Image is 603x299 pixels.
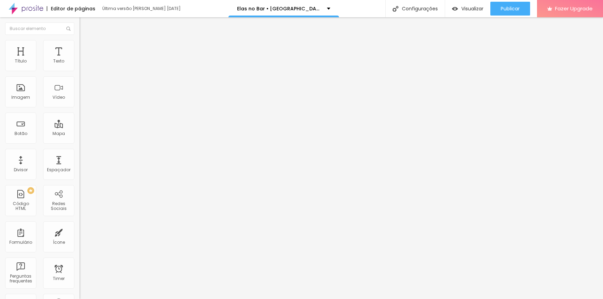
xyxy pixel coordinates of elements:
[5,22,74,35] input: Buscar elemento
[47,6,95,11] div: Editor de páginas
[452,6,458,12] img: view-1.svg
[9,240,32,245] div: Formulário
[102,7,182,11] div: Última versão [PERSON_NAME] [DATE]
[47,167,70,172] div: Espaçador
[53,240,65,245] div: Ícone
[14,167,28,172] div: Divisor
[393,6,398,12] img: Icone
[66,27,70,31] img: Icone
[45,201,72,211] div: Redes Sociais
[15,131,27,136] div: Botão
[53,95,65,100] div: Vídeo
[7,274,34,284] div: Perguntas frequentes
[79,17,603,299] iframe: Editor
[501,6,520,11] span: Publicar
[15,59,27,64] div: Título
[7,201,34,211] div: Código HTML
[445,2,490,16] button: Visualizar
[11,95,30,100] div: Imagem
[461,6,483,11] span: Visualizar
[53,276,65,281] div: Timer
[53,59,64,64] div: Texto
[555,6,593,11] span: Fazer Upgrade
[53,131,65,136] div: Mapa
[237,6,322,11] p: Elas no Bar • [GEOGRAPHIC_DATA]/[GEOGRAPHIC_DATA]
[490,2,530,16] button: Publicar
